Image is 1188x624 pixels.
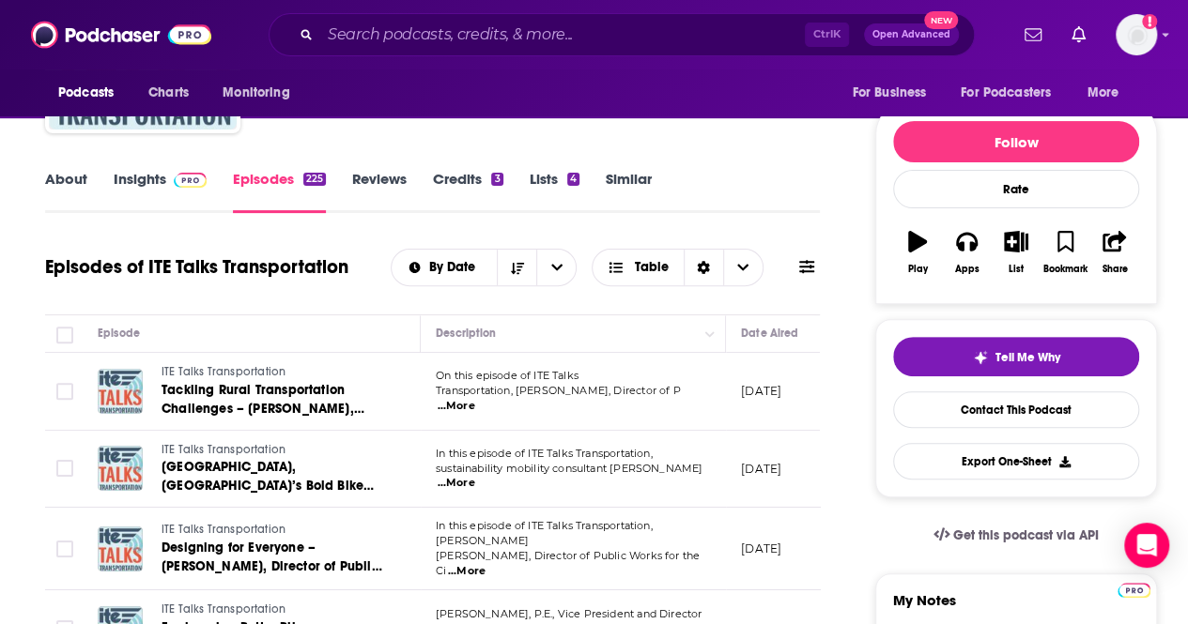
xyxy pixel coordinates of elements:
span: sustainability mobility consultant [PERSON_NAME] [436,462,702,475]
div: Episode [98,322,140,344]
button: Open AdvancedNew [864,23,959,46]
span: ...More [448,564,486,579]
a: About [45,170,87,213]
label: My Notes [893,591,1139,624]
a: Episodes225 [233,170,326,213]
span: In this episode of ITE Talks Transportation, [PERSON_NAME] [436,519,653,547]
div: Rate [893,170,1139,208]
button: Apps [942,219,991,286]
img: tell me why sparkle [973,350,988,365]
a: Tackling Rural Transportation Challenges – [PERSON_NAME], Director of Public Works, [GEOGRAPHIC_D... [162,381,387,419]
button: List [992,219,1041,286]
span: [PERSON_NAME], Director of Public Works for the Ci [436,549,700,577]
div: List [1009,264,1024,275]
button: open menu [392,261,498,274]
button: tell me why sparkleTell Me Why [893,337,1139,376]
span: Podcasts [58,80,114,106]
span: Logged in as amooers [1116,14,1157,55]
button: Sort Direction [497,250,536,285]
span: Monitoring [223,80,289,106]
span: Toggle select row [56,540,73,557]
span: ...More [438,476,475,491]
a: ITE Talks Transportation [162,364,387,381]
button: open menu [949,75,1078,111]
button: Share [1090,219,1139,286]
span: Charts [148,80,189,106]
button: open menu [45,75,138,111]
span: Tell Me Why [995,350,1060,365]
input: Search podcasts, credits, & more... [320,20,805,50]
button: Column Actions [699,323,721,345]
h2: Choose List sort [391,249,578,286]
button: Choose View [592,249,764,286]
span: Toggle select row [56,460,73,477]
div: Description [436,322,496,344]
div: Sort Direction [684,250,723,285]
div: 225 [303,173,326,186]
button: open menu [209,75,314,111]
a: Credits3 [433,170,502,213]
a: ITE Talks Transportation [162,522,387,539]
span: ITE Talks Transportation [162,365,285,378]
p: [DATE] [741,461,781,477]
a: Show notifications dropdown [1017,19,1049,51]
span: Open Advanced [872,30,950,39]
span: On this episode of ITE Talks [436,369,579,382]
a: [GEOGRAPHIC_DATA], [GEOGRAPHIC_DATA]’s Bold Bike Lane Strategy – [PERSON_NAME], Sustainability Co... [162,458,387,495]
button: Export One-Sheet [893,443,1139,479]
span: More [1088,80,1119,106]
span: Table [635,261,669,274]
span: ITE Talks Transportation [162,523,285,536]
button: open menu [1074,75,1143,111]
button: Show profile menu [1116,14,1157,55]
h1: Episodes of ITE Talks Transportation [45,255,348,279]
a: Show notifications dropdown [1064,19,1093,51]
span: ITE Talks Transportation [162,602,285,616]
a: Reviews [352,170,407,213]
img: Podchaser Pro [1118,583,1150,598]
div: Play [908,264,928,275]
span: ...More [438,399,475,414]
img: User Profile [1116,14,1157,55]
span: Designing for Everyone – [PERSON_NAME], Director of Public Works, City of [GEOGRAPHIC_DATA] [162,540,381,593]
a: Contact This Podcast [893,391,1139,428]
span: [GEOGRAPHIC_DATA], [GEOGRAPHIC_DATA]’s Bold Bike Lane Strategy – [PERSON_NAME], Sustainability Co... [162,459,374,531]
span: For Podcasters [961,80,1051,106]
a: ITE Talks Transportation [162,442,387,459]
span: For Business [852,80,926,106]
span: Tackling Rural Transportation Challenges – [PERSON_NAME], Director of Public Works, [GEOGRAPHIC_D... [162,382,364,473]
span: Ctrl K [805,23,849,47]
span: Toggle select row [56,383,73,400]
svg: Add a profile image [1142,14,1157,29]
div: Bookmark [1043,264,1088,275]
div: 4 [567,173,579,186]
div: 3 [491,173,502,186]
button: Bookmark [1041,219,1089,286]
img: Podchaser Pro [174,173,207,188]
a: Lists4 [530,170,579,213]
span: In this episode of ITE Talks Transportation, [436,447,653,460]
div: Apps [955,264,980,275]
p: [DATE] [741,540,781,556]
img: Podchaser - Follow, Share and Rate Podcasts [31,17,211,53]
a: InsightsPodchaser Pro [114,170,207,213]
a: Pro website [1118,580,1150,598]
button: Follow [893,121,1139,162]
div: Date Aired [741,322,798,344]
span: By Date [429,261,482,274]
div: Open Intercom Messenger [1124,523,1169,568]
button: Play [893,219,942,286]
a: Designing for Everyone – [PERSON_NAME], Director of Public Works, City of [GEOGRAPHIC_DATA] [162,539,387,576]
div: Search podcasts, credits, & more... [269,13,975,56]
span: ITE Talks Transportation [162,443,285,456]
a: ITE Talks Transportation [162,601,387,618]
span: New [924,11,958,29]
a: Charts [136,75,200,111]
div: Share [1102,264,1127,275]
button: open menu [536,250,576,285]
a: Get this podcast via API [918,512,1114,558]
a: Similar [606,170,652,213]
span: Transportation, [PERSON_NAME], Director of P [436,384,681,397]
